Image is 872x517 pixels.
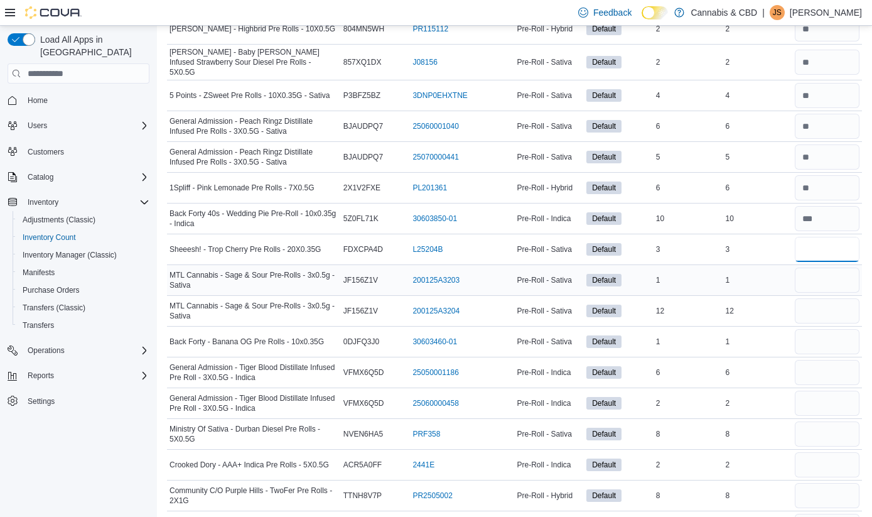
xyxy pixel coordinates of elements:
div: 1 [654,334,723,349]
span: P3BFZ5BZ [343,90,380,101]
div: 6 [723,180,793,195]
div: 2 [654,457,723,472]
span: Manifests [23,268,55,278]
div: 1 [654,273,723,288]
a: 30603850-01 [412,214,457,224]
span: 1Spliff - Pink Lemonade Pre Rolls - 7X0.5G [170,183,315,193]
span: Adjustments (Classic) [18,212,149,227]
span: Pre-Roll - Indica [517,214,571,224]
a: 25060000458 [412,398,458,408]
span: Customers [28,147,64,157]
button: Reports [3,367,154,384]
span: Default [586,56,622,68]
span: MTL Cannabis - Sage & Sour Pre-Rolls - 3x0.5g - Sativa [170,301,338,321]
button: Transfers [13,317,154,334]
span: Pre-Roll - Sativa [517,121,571,131]
span: General Admission - Peach Ringz Distillate Infused Pre Rolls - 3X0.5G - Sativa [170,147,338,167]
div: 1 [723,273,793,288]
img: Cova [25,6,82,19]
span: MTL Cannabis - Sage & Sour Pre-Rolls - 3x0.5g - Sativa [170,270,338,290]
div: 6 [654,365,723,380]
span: Default [592,490,616,501]
span: Operations [23,343,149,358]
span: Default [592,57,616,68]
a: 25060001040 [412,121,458,131]
span: Pre-Roll - Sativa [517,275,571,285]
div: 2 [723,55,793,70]
span: Pre-Roll - Sativa [517,244,571,254]
div: 5 [723,150,793,165]
a: Transfers [18,318,59,333]
span: Pre-Roll - Hybrid [517,24,573,34]
div: 2 [654,55,723,70]
div: Jonathan Schruder [770,5,785,20]
span: NVEN6HA5 [343,429,383,439]
span: Pre-Roll - Indica [517,367,571,378]
div: 12 [654,303,723,318]
span: Inventory Manager (Classic) [18,248,149,263]
span: Back Forty - Banana OG Pre Rolls - 10x0.35G [170,337,324,347]
button: Inventory Count [13,229,154,246]
span: BJAUDPQ7 [343,152,383,162]
span: Pre-Roll - Hybrid [517,491,573,501]
p: Cannabis & CBD [691,5,757,20]
button: Users [23,118,52,133]
div: 8 [723,488,793,503]
span: Manifests [18,265,149,280]
a: PR2505002 [412,491,452,501]
span: Default [592,305,616,317]
span: Transfers [18,318,149,333]
span: Pre-Roll - Sativa [517,429,571,439]
span: Default [592,244,616,255]
div: 4 [654,88,723,103]
span: Default [592,428,616,440]
div: 4 [723,88,793,103]
span: Default [592,398,616,409]
button: Home [3,91,154,109]
span: Transfers (Classic) [23,303,85,313]
span: 857XQ1DX [343,57,382,67]
span: Transfers (Classic) [18,300,149,315]
a: Home [23,93,53,108]
div: 6 [723,119,793,134]
a: 2441E [412,460,434,470]
span: 0DJFQ3J0 [343,337,379,347]
span: Default [592,23,616,35]
a: 30603460-01 [412,337,457,347]
a: Customers [23,144,69,160]
span: Users [23,118,149,133]
span: Pre-Roll - Sativa [517,90,571,101]
span: Load All Apps in [GEOGRAPHIC_DATA] [35,33,149,58]
span: Default [592,90,616,101]
span: FDXCPA4D [343,244,383,254]
nav: Complex example [8,86,149,443]
button: Reports [23,368,59,383]
div: 10 [723,211,793,226]
span: BJAUDPQ7 [343,121,383,131]
span: Default [586,335,622,348]
span: Default [586,366,622,379]
span: Default [592,121,616,132]
span: Inventory Manager (Classic) [23,250,117,260]
span: Transfers [23,320,54,330]
span: Default [586,243,622,256]
a: Manifests [18,265,60,280]
div: 2 [654,21,723,36]
span: Default [586,89,622,102]
button: Operations [3,342,154,359]
span: Default [586,120,622,133]
span: Pre-Roll - Sativa [517,152,571,162]
a: PR115112 [412,24,448,34]
span: Reports [28,371,54,381]
div: 6 [723,365,793,380]
span: Pre-Roll - Sativa [517,337,571,347]
span: Pre-Roll - Indica [517,460,571,470]
button: Inventory [23,195,63,210]
span: General Admission - Tiger Blood Distillate Infused Pre Roll - 3X0.5G - Indica [170,362,338,383]
span: Inventory [28,197,58,207]
span: JF156Z1V [343,275,378,285]
a: 200125A3203 [412,275,460,285]
div: 3 [654,242,723,257]
div: 2 [723,21,793,36]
